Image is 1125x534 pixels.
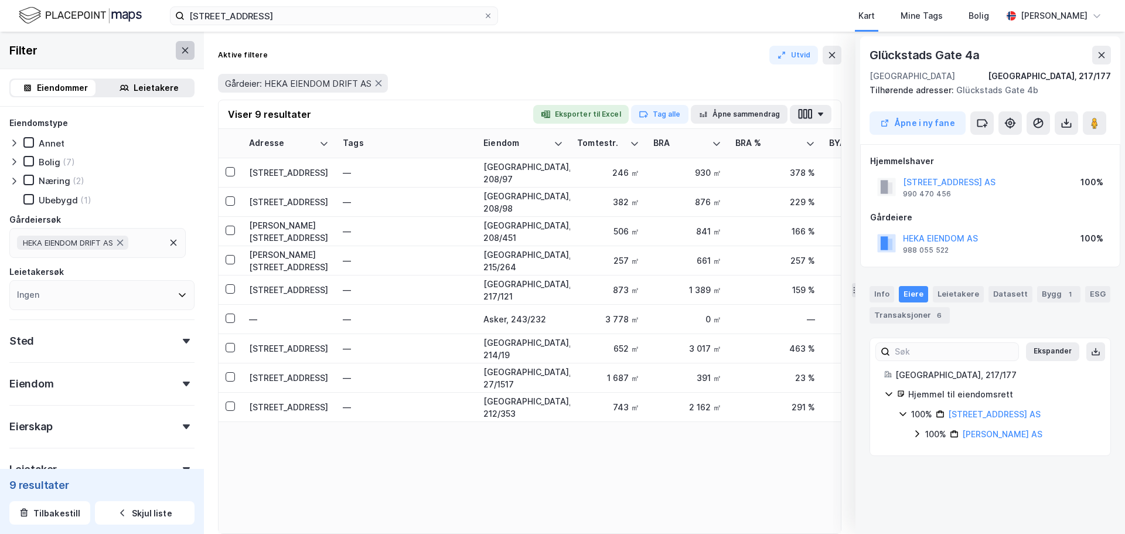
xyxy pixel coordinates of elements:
[9,501,90,525] button: Tilbakestill
[343,310,469,329] div: —
[903,189,951,199] div: 990 470 456
[899,286,928,302] div: Eiere
[9,334,34,348] div: Sted
[249,372,329,384] div: [STREET_ADDRESS]
[80,195,91,206] div: (1)
[933,309,945,321] div: 6
[1080,175,1103,189] div: 100%
[735,342,815,355] div: 463 %
[249,284,329,296] div: [STREET_ADDRESS]
[483,366,563,390] div: [GEOGRAPHIC_DATA], 27/1517
[653,313,721,325] div: 0 ㎡
[870,83,1102,97] div: Glückstads Gate 4b
[73,175,84,186] div: (2)
[653,284,721,296] div: 1 389 ㎡
[653,225,721,237] div: 841 ㎡
[343,369,469,387] div: —
[249,138,315,149] div: Adresse
[343,193,469,212] div: —
[631,105,688,124] button: Tag alle
[962,429,1042,439] a: [PERSON_NAME] AS
[9,213,61,227] div: Gårdeiersøk
[9,377,54,391] div: Eiendom
[691,105,788,124] button: Åpne sammendrag
[9,265,64,279] div: Leietakersøk
[343,339,469,358] div: —
[735,401,815,413] div: 291 %
[870,69,955,83] div: [GEOGRAPHIC_DATA]
[829,196,897,208] div: 312 ㎡
[735,372,815,384] div: 23 %
[483,336,563,361] div: [GEOGRAPHIC_DATA], 214/19
[9,462,57,477] div: Leietaker
[901,9,943,23] div: Mine Tags
[577,372,639,384] div: 1 687 ㎡
[39,175,70,186] div: Næring
[903,246,949,255] div: 988 055 522
[185,7,483,25] input: Søk på adresse, matrikkel, gårdeiere, leietakere eller personer
[577,342,639,355] div: 652 ㎡
[249,342,329,355] div: [STREET_ADDRESS]
[577,166,639,179] div: 246 ㎡
[870,154,1110,168] div: Hjemmelshaver
[735,254,815,267] div: 257 %
[769,46,819,64] button: Utvid
[577,284,639,296] div: 873 ㎡
[225,78,371,89] span: Gårdeier: HEKA EIENDOM DRIFT AS
[870,286,894,302] div: Info
[653,342,721,355] div: 3 017 ㎡
[483,138,549,149] div: Eiendom
[988,286,1032,302] div: Datasett
[1080,232,1103,246] div: 100%
[895,368,1096,382] div: [GEOGRAPHIC_DATA], 217/177
[39,138,64,149] div: Annet
[9,41,37,60] div: Filter
[870,111,966,135] button: Åpne i ny fane
[249,313,329,325] div: —
[577,254,639,267] div: 257 ㎡
[1064,288,1076,300] div: 1
[988,69,1111,83] div: [GEOGRAPHIC_DATA], 217/177
[870,307,950,324] div: Transaksjoner
[249,219,329,244] div: [PERSON_NAME][STREET_ADDRESS]
[870,46,981,64] div: Glückstads Gate 4a
[870,85,956,95] span: Tilhørende adresser:
[343,251,469,270] div: —
[948,409,1041,419] a: [STREET_ADDRESS] AS
[1066,478,1125,534] div: Kontrollprogram for chat
[911,407,932,421] div: 100%
[933,286,984,302] div: Leietakere
[9,116,68,130] div: Eiendomstype
[9,478,195,492] div: 9 resultater
[653,166,721,179] div: 930 ㎡
[577,313,639,325] div: 3 778 ㎡
[829,342,897,355] div: 545 ㎡
[735,313,815,325] div: —
[735,284,815,296] div: 159 %
[653,196,721,208] div: 876 ㎡
[735,196,815,208] div: 229 %
[1021,9,1087,23] div: [PERSON_NAME]
[870,210,1110,225] div: Gårdeiere
[735,166,815,179] div: 378 %
[249,196,329,208] div: [STREET_ADDRESS]
[829,313,897,325] div: 0 ㎡
[735,138,801,149] div: BRA %
[483,278,563,302] div: [GEOGRAPHIC_DATA], 217/121
[63,157,75,168] div: (7)
[483,190,563,215] div: [GEOGRAPHIC_DATA], 208/98
[1026,342,1079,361] button: Ekspander
[343,281,469,300] div: —
[829,225,897,237] div: 266 ㎡
[483,313,563,325] div: Asker, 243/232
[1085,286,1110,302] div: ESG
[908,387,1096,402] div: Hjemmel til eiendomsrett
[533,105,629,124] button: Eksporter til Excel
[653,254,721,267] div: 661 ㎡
[39,195,78,206] div: Ubebygd
[577,401,639,413] div: 743 ㎡
[829,372,897,384] div: 62 ㎡
[249,249,329,273] div: [PERSON_NAME][STREET_ADDRESS]
[829,166,897,179] div: 175 ㎡
[228,107,311,121] div: Viser 9 resultater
